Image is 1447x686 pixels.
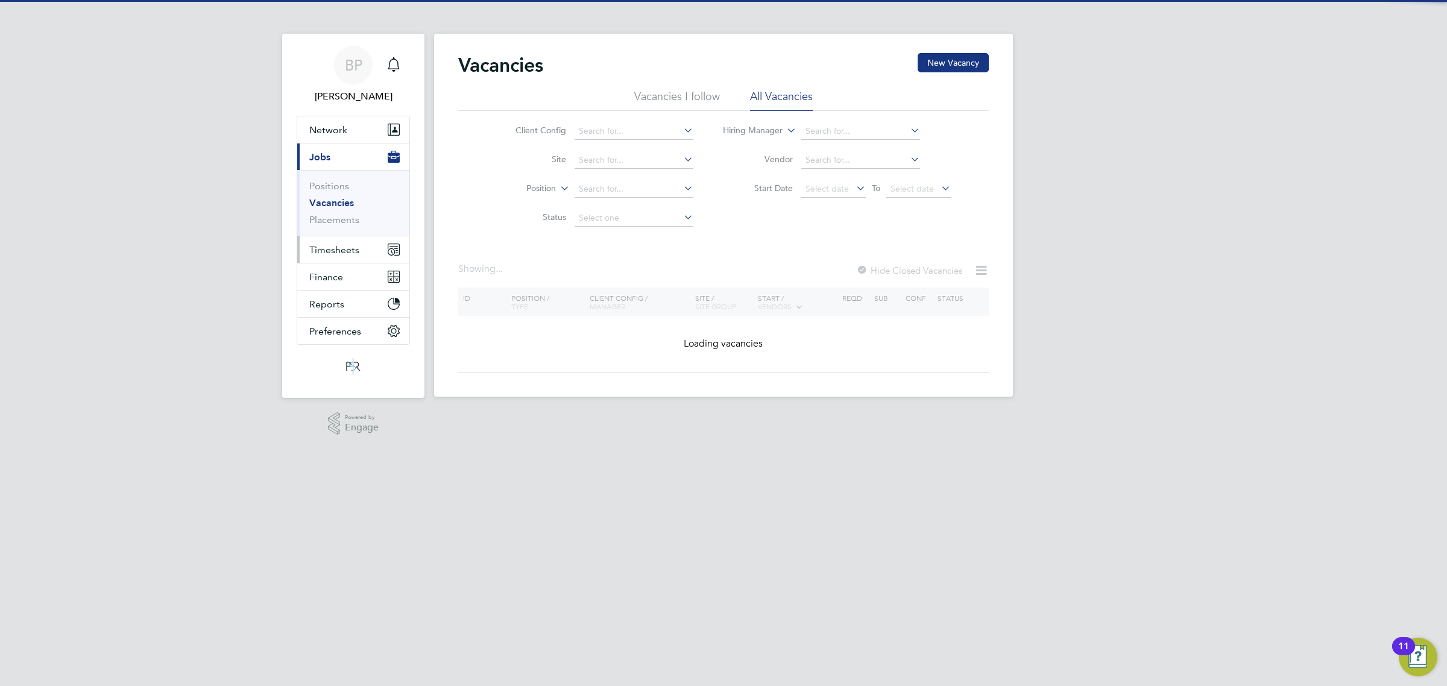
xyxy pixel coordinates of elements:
[309,298,344,310] span: Reports
[345,57,362,73] span: BP
[497,154,566,165] label: Site
[309,180,349,192] a: Positions
[297,89,410,104] span: Ben Perkin
[309,124,347,136] span: Network
[1399,638,1437,676] button: Open Resource Center, 11 new notifications
[575,210,693,227] input: Select one
[805,183,849,194] span: Select date
[458,53,543,77] h2: Vacancies
[297,291,409,317] button: Reports
[1398,646,1409,662] div: 11
[309,271,343,283] span: Finance
[497,125,566,136] label: Client Config
[297,116,409,143] button: Network
[868,180,884,196] span: To
[575,181,693,198] input: Search for...
[297,357,410,376] a: Go to home page
[575,123,693,140] input: Search for...
[297,263,409,290] button: Finance
[309,326,361,337] span: Preferences
[918,53,989,72] button: New Vacancy
[309,197,354,209] a: Vacancies
[297,318,409,344] button: Preferences
[801,152,920,169] input: Search for...
[297,46,410,104] a: BP[PERSON_NAME]
[328,412,379,435] a: Powered byEngage
[309,214,359,225] a: Placements
[297,236,409,263] button: Timesheets
[891,183,934,194] span: Select date
[634,89,720,111] li: Vacancies I follow
[342,357,364,376] img: psrsolutions-logo-retina.png
[856,265,962,276] label: Hide Closed Vacancies
[309,151,330,163] span: Jobs
[297,143,409,170] button: Jobs
[487,183,556,195] label: Position
[297,170,409,236] div: Jobs
[496,263,503,275] span: ...
[497,212,566,222] label: Status
[458,263,505,275] div: Showing
[345,423,379,433] span: Engage
[723,183,793,194] label: Start Date
[713,125,783,137] label: Hiring Manager
[575,152,693,169] input: Search for...
[801,123,920,140] input: Search for...
[309,244,359,256] span: Timesheets
[345,412,379,423] span: Powered by
[750,89,813,111] li: All Vacancies
[723,154,793,165] label: Vendor
[282,34,424,398] nav: Main navigation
